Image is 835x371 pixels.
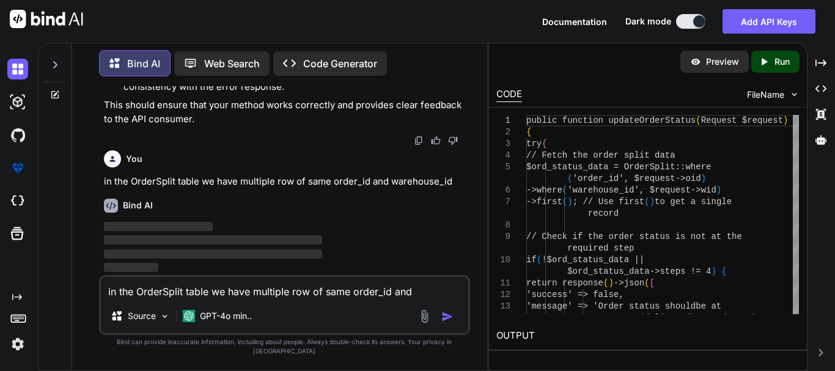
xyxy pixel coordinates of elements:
[644,197,649,207] span: (
[650,278,655,288] span: [
[489,321,807,350] h2: OUTPUT
[7,92,28,112] img: darkAi-studio
[104,235,322,244] span: ‌
[567,174,572,183] span: (
[7,59,28,79] img: darkChat
[603,278,608,288] span: (
[496,231,510,243] div: 9
[655,197,732,207] span: to get a single
[526,255,537,265] span: if
[441,310,454,323] img: icon
[496,219,510,231] div: 8
[526,185,562,195] span: ->where
[706,56,739,68] p: Preview
[696,301,721,311] span: be at
[104,98,468,126] p: This should ensure that your method works correctly and provides clear feedback to the API consumer.
[625,15,671,28] span: Dark mode
[774,56,790,68] p: Run
[526,162,711,172] span: $ord_status_data = OrderSplit::where
[562,197,567,207] span: (
[496,254,510,266] div: 10
[701,174,706,183] span: )
[716,185,721,195] span: )
[608,313,639,323] span: step 4
[496,185,510,196] div: 6
[160,311,170,321] img: Pick Models
[537,255,542,265] span: (
[542,139,546,149] span: {
[644,278,649,288] span: (
[573,197,645,207] span: ; // Use first
[526,278,603,288] span: return response
[526,290,624,299] span: 'success' => false,
[696,116,701,125] span: (
[417,309,432,323] img: attachment
[204,56,260,71] p: Web Search
[448,136,458,145] img: dislike
[526,127,531,137] span: {
[104,263,158,272] span: ‌
[588,208,619,218] span: record
[496,127,510,138] div: 2
[747,89,784,101] span: FileName
[526,232,742,241] span: // Check if the order status is not at the
[496,115,510,127] div: 1
[431,136,441,145] img: like
[723,9,815,34] button: Add API Keys
[701,116,783,125] span: Request $request
[414,136,424,145] img: copy
[526,139,542,149] span: try
[128,310,156,322] p: Source
[573,174,701,183] span: 'order_id', $request->oid
[789,89,800,100] img: chevron down
[567,266,711,276] span: $ord_status_data->steps != 4
[526,150,675,160] span: // Fetch the order split data
[123,199,153,211] h6: Bind AI
[650,197,655,207] span: )
[496,301,510,312] div: 13
[711,266,716,276] span: )
[7,158,28,178] img: premium
[526,301,696,311] span: 'message' => 'Order status should
[496,277,510,289] div: 11
[783,116,788,125] span: )
[496,161,510,173] div: 5
[303,56,377,71] p: Code Generator
[496,289,510,301] div: 12
[126,153,142,165] h6: You
[496,150,510,161] div: 4
[104,175,468,189] p: in the OrderSplit table we have multiple row of same order_id and warehouse_id
[721,266,726,276] span: {
[183,310,195,322] img: GPT-4o mini
[104,222,213,231] span: ‌
[200,310,252,322] p: GPT-4o min..
[496,138,510,150] div: 3
[526,116,696,125] span: public function updateOrderStatus
[639,313,644,323] span: (
[496,196,510,208] div: 7
[542,255,644,265] span: !$ord_status_data ||
[690,56,701,67] img: preview
[542,15,607,28] button: Documentation
[7,191,28,211] img: cloudideIcon
[7,125,28,145] img: githubDark
[127,56,160,71] p: Bind AI
[614,278,644,288] span: ->json
[567,243,634,253] span: required step
[567,197,572,207] span: )
[691,313,696,323] span: )
[10,10,83,28] img: Bind AI
[542,17,607,27] span: Documentation
[526,197,562,207] span: ->first
[567,185,716,195] span: 'warehouse_id', $request->wid
[644,313,691,323] span: delivered
[562,185,567,195] span: (
[99,337,470,356] p: Bind can provide inaccurate information, including about people. Always double-check its answers....
[696,313,803,323] span: to update the status.
[7,334,28,354] img: settings
[608,278,613,288] span: )
[104,249,322,259] span: ‌
[496,87,522,102] div: CODE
